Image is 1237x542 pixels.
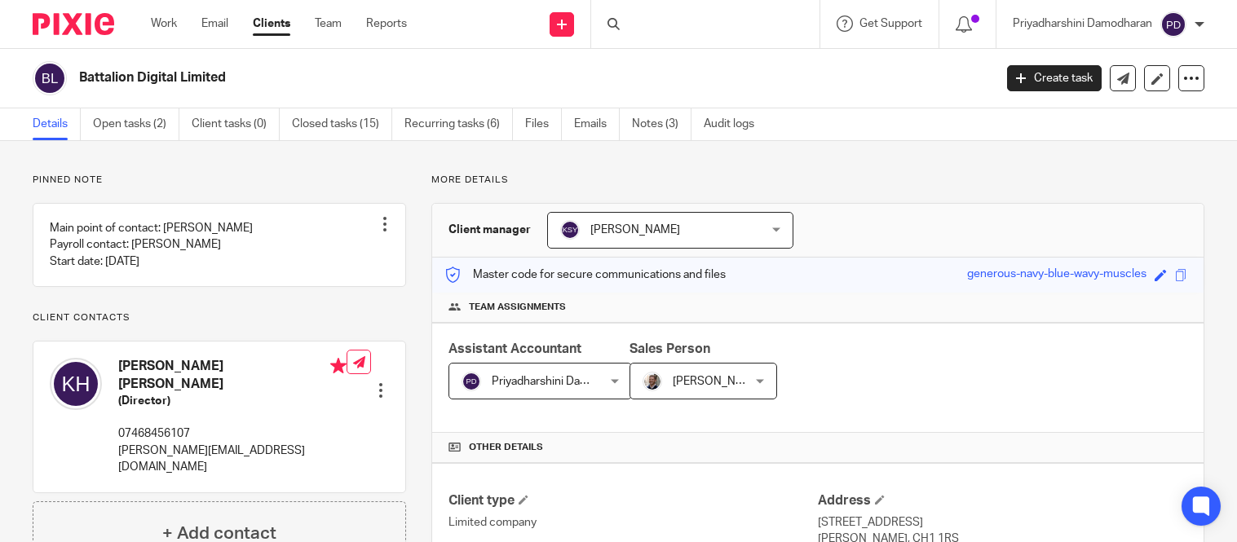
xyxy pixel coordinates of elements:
[469,301,566,314] span: Team assignments
[292,108,392,140] a: Closed tasks (15)
[448,492,818,509] h4: Client type
[93,108,179,140] a: Open tasks (2)
[404,108,513,140] a: Recurring tasks (6)
[492,376,631,387] span: Priyadharshini Damodharan
[590,224,680,236] span: [PERSON_NAME]
[151,15,177,32] a: Work
[1013,15,1152,32] p: Priyadharshini Damodharan
[50,358,102,410] img: svg%3E
[33,61,67,95] img: svg%3E
[469,441,543,454] span: Other details
[444,267,726,283] p: Master code for secure communications and files
[704,108,766,140] a: Audit logs
[118,425,347,442] p: 07468456107
[118,393,347,409] h5: (Director)
[118,358,347,393] h4: [PERSON_NAME] [PERSON_NAME]
[366,15,407,32] a: Reports
[630,342,710,355] span: Sales Person
[33,108,81,140] a: Details
[448,342,581,355] span: Assistant Accountant
[201,15,228,32] a: Email
[448,222,531,238] h3: Client manager
[33,174,406,187] p: Pinned note
[330,358,347,374] i: Primary
[643,372,662,391] img: Matt%20Circle.png
[33,13,114,35] img: Pixie
[673,376,762,387] span: [PERSON_NAME]
[79,69,802,86] h2: Battalion Digital Limited
[560,220,580,240] img: svg%3E
[574,108,620,140] a: Emails
[1007,65,1102,91] a: Create task
[967,266,1146,284] div: generous-navy-blue-wavy-muscles
[818,514,1187,531] p: [STREET_ADDRESS]
[632,108,691,140] a: Notes (3)
[431,174,1204,187] p: More details
[253,15,290,32] a: Clients
[448,514,818,531] p: Limited company
[315,15,342,32] a: Team
[462,372,481,391] img: svg%3E
[818,492,1187,509] h4: Address
[859,18,922,29] span: Get Support
[118,443,347,476] p: [PERSON_NAME][EMAIL_ADDRESS][DOMAIN_NAME]
[192,108,280,140] a: Client tasks (0)
[33,311,406,324] p: Client contacts
[1160,11,1186,37] img: svg%3E
[525,108,562,140] a: Files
